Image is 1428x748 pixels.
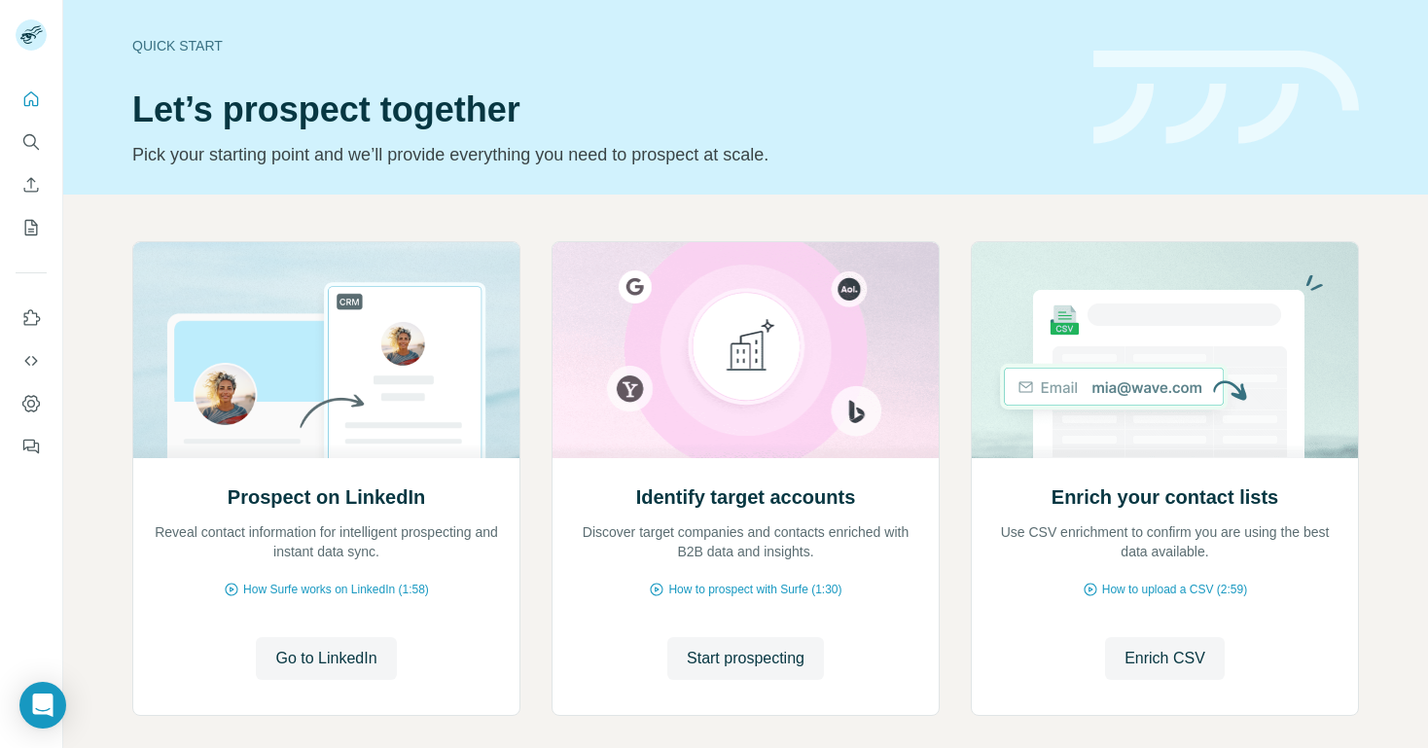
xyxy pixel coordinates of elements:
button: Use Surfe on LinkedIn [16,301,47,336]
h2: Enrich your contact lists [1052,483,1278,511]
button: Quick start [16,82,47,117]
span: How Surfe works on LinkedIn (1:58) [243,581,429,598]
button: Search [16,125,47,160]
button: Feedback [16,429,47,464]
button: Enrich CSV [1105,637,1225,680]
div: Quick start [132,36,1070,55]
p: Discover target companies and contacts enriched with B2B data and insights. [572,522,919,561]
button: Use Surfe API [16,343,47,378]
span: Start prospecting [687,647,804,670]
p: Pick your starting point and we’ll provide everything you need to prospect at scale. [132,141,1070,168]
button: Dashboard [16,386,47,421]
button: My lists [16,210,47,245]
img: banner [1093,51,1359,145]
img: Enrich your contact lists [971,242,1359,458]
button: Go to LinkedIn [256,637,396,680]
h2: Prospect on LinkedIn [228,483,425,511]
p: Use CSV enrichment to confirm you are using the best data available. [991,522,1339,561]
span: How to upload a CSV (2:59) [1102,581,1247,598]
div: Open Intercom Messenger [19,682,66,729]
span: Enrich CSV [1125,647,1205,670]
span: Go to LinkedIn [275,647,376,670]
h1: Let’s prospect together [132,90,1070,129]
img: Prospect on LinkedIn [132,242,520,458]
button: Start prospecting [667,637,824,680]
span: How to prospect with Surfe (1:30) [668,581,841,598]
p: Reveal contact information for intelligent prospecting and instant data sync. [153,522,500,561]
img: Identify target accounts [552,242,940,458]
button: Enrich CSV [16,167,47,202]
h2: Identify target accounts [636,483,856,511]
